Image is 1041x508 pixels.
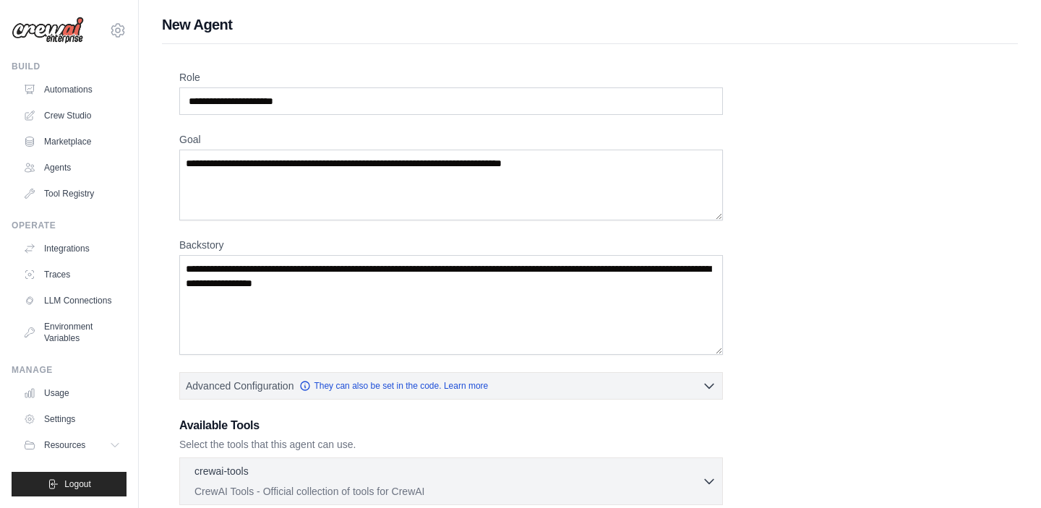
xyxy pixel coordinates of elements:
a: Agents [17,156,127,179]
p: crewai-tools [194,464,249,478]
h3: Available Tools [179,417,723,434]
div: Operate [12,220,127,231]
a: Integrations [17,237,127,260]
a: Marketplace [17,130,127,153]
a: Traces [17,263,127,286]
a: They can also be set in the code. Learn more [299,380,488,392]
h1: New Agent [162,14,1018,35]
span: Advanced Configuration [186,379,294,393]
p: Select the tools that this agent can use. [179,437,723,452]
a: Crew Studio [17,104,127,127]
span: Resources [44,439,85,451]
span: Logout [64,478,91,490]
a: Tool Registry [17,182,127,205]
a: Settings [17,408,127,431]
label: Role [179,70,723,85]
label: Backstory [179,238,723,252]
div: Build [12,61,127,72]
button: Resources [17,434,127,457]
a: LLM Connections [17,289,127,312]
a: Usage [17,382,127,405]
button: Logout [12,472,127,496]
img: Logo [12,17,84,44]
a: Environment Variables [17,315,127,350]
button: Advanced Configuration They can also be set in the code. Learn more [180,373,722,399]
button: crewai-tools CrewAI Tools - Official collection of tools for CrewAI [186,464,716,499]
a: Automations [17,78,127,101]
div: Manage [12,364,127,376]
p: CrewAI Tools - Official collection of tools for CrewAI [194,484,702,499]
label: Goal [179,132,723,147]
